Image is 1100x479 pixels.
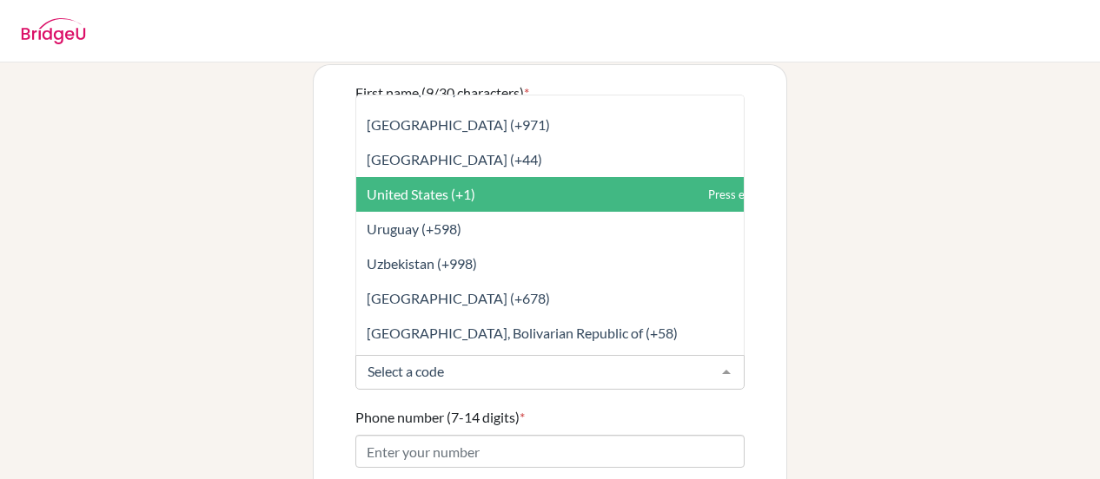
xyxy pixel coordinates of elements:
[355,435,745,468] input: Enter your number
[355,407,525,428] label: Phone number (7-14 digits)
[367,325,678,341] span: [GEOGRAPHIC_DATA], Bolivarian Republic of (+58)
[367,255,477,272] span: Uzbekistan (+998)
[355,82,529,103] label: First name (9/30 characters)
[367,151,542,167] span: [GEOGRAPHIC_DATA] (+44)
[21,18,86,44] img: BridgeU logo
[367,220,461,237] span: Uruguay (+598)
[363,363,709,380] input: Select a code
[367,186,475,202] span: United States (+1)
[367,116,550,133] span: [GEOGRAPHIC_DATA] (+971)
[367,290,550,306] span: [GEOGRAPHIC_DATA] (+678)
